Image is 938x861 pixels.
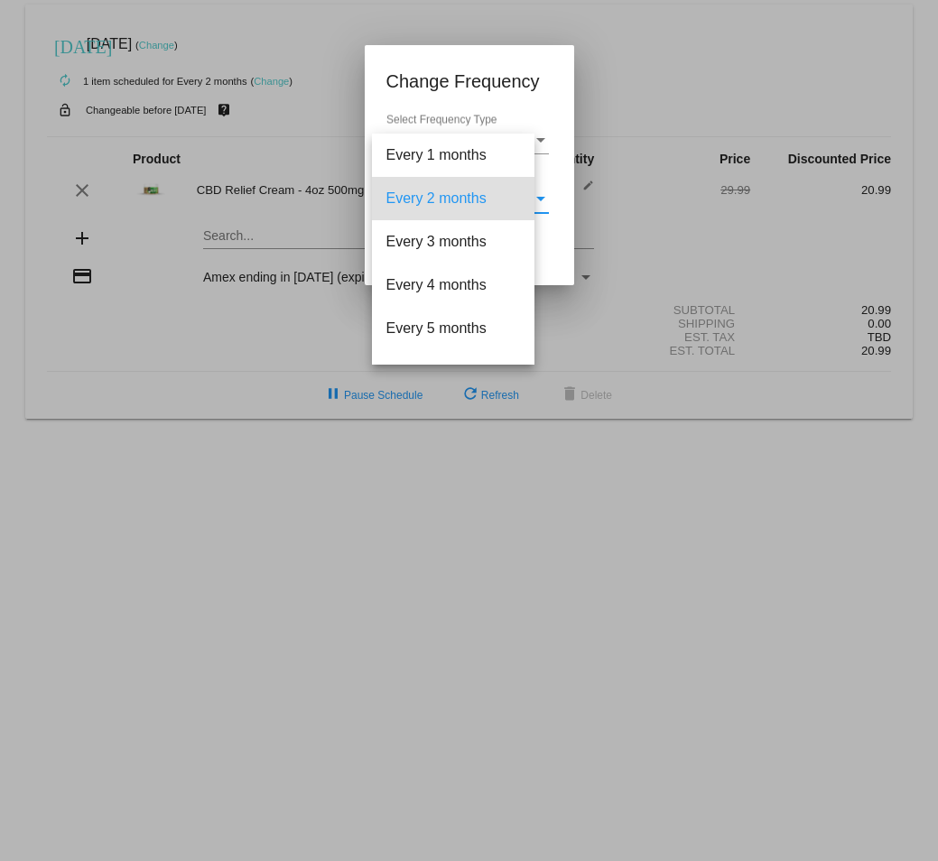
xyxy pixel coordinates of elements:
span: Every 1 months [386,134,520,177]
span: Every 3 months [386,220,520,264]
span: Every 2 months [386,177,520,220]
span: Every 4 months [386,264,520,307]
span: Every 6 months [386,350,520,393]
span: Every 5 months [386,307,520,350]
